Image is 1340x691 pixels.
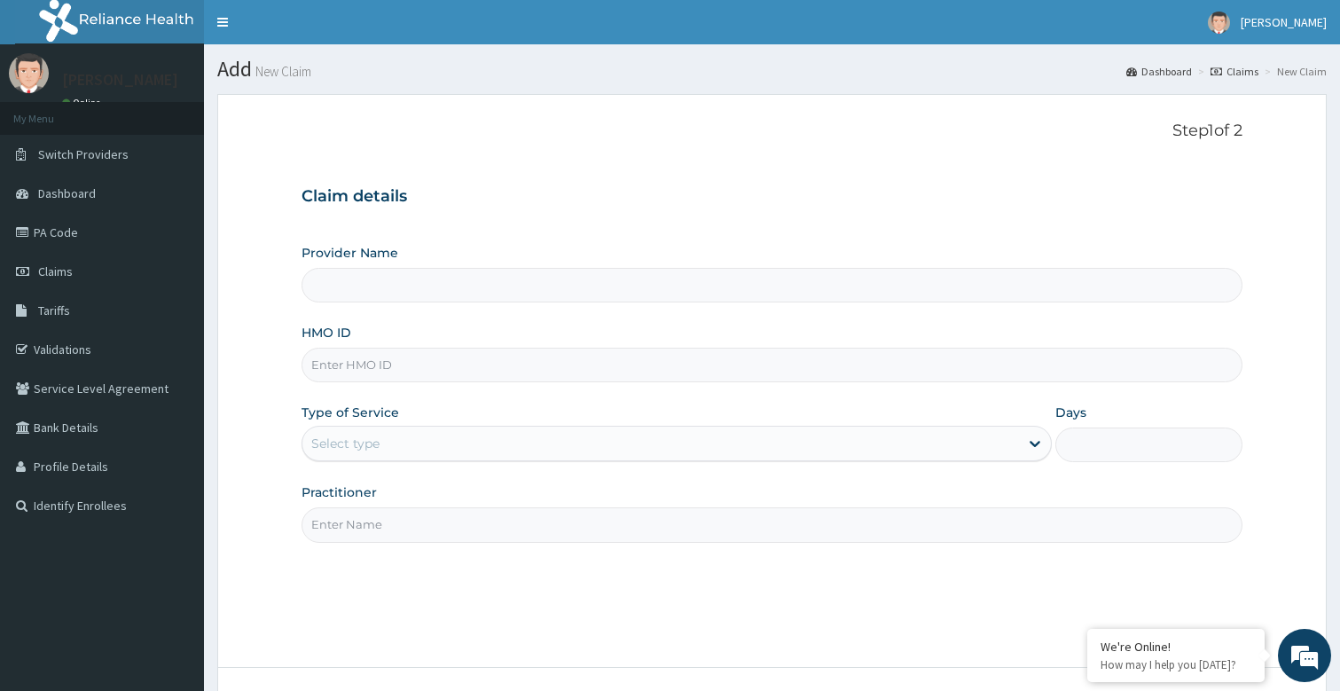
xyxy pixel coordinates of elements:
[311,435,380,452] div: Select type
[302,122,1243,141] p: Step 1 of 2
[38,185,96,201] span: Dashboard
[302,404,399,421] label: Type of Service
[217,58,1327,81] h1: Add
[1101,657,1251,672] p: How may I help you today?
[1208,12,1230,34] img: User Image
[302,187,1243,207] h3: Claim details
[302,483,377,501] label: Practitioner
[1241,14,1327,30] span: [PERSON_NAME]
[62,97,105,109] a: Online
[302,244,398,262] label: Provider Name
[62,72,178,88] p: [PERSON_NAME]
[1101,639,1251,655] div: We're Online!
[302,324,351,342] label: HMO ID
[252,65,311,78] small: New Claim
[9,53,49,93] img: User Image
[302,507,1243,542] input: Enter Name
[1260,64,1327,79] li: New Claim
[302,348,1243,382] input: Enter HMO ID
[38,146,129,162] span: Switch Providers
[1055,404,1086,421] label: Days
[1126,64,1192,79] a: Dashboard
[1211,64,1258,79] a: Claims
[38,263,73,279] span: Claims
[38,302,70,318] span: Tariffs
